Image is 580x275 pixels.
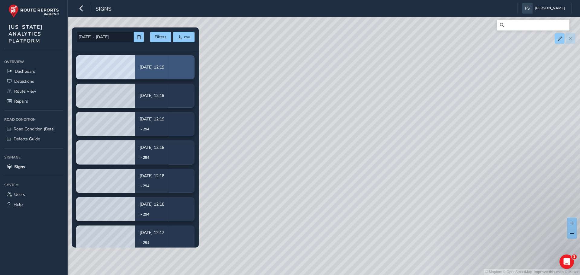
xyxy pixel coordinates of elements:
[14,202,23,207] span: Help
[4,200,63,209] a: Help
[8,4,59,18] img: rr logo
[14,126,55,132] span: Road Condition (Beta)
[4,190,63,200] a: Users
[140,240,164,245] p: I- 294
[140,183,164,189] p: I- 294
[140,173,164,179] p: [DATE] 12:18
[4,66,63,76] a: Dashboard
[4,86,63,96] a: Route View
[4,124,63,134] a: Road Condition (Beta)
[14,78,34,84] span: Detections
[140,144,164,151] p: [DATE] 12:18
[4,153,63,162] div: Signage
[140,116,164,122] p: [DATE] 12:19
[522,3,533,14] img: diamond-layout
[497,20,569,30] input: Search
[4,115,63,124] div: Road Condition
[140,92,164,99] p: [DATE] 12:19
[140,201,164,207] p: [DATE] 12:18
[14,136,40,142] span: Defects Guide
[8,24,43,44] span: [US_STATE] ANALYTICS PLATFORM
[4,134,63,144] a: Defects Guide
[140,155,164,160] p: I- 294
[95,5,111,14] span: Signs
[4,181,63,190] div: System
[173,32,195,42] button: csv
[184,34,190,40] span: csv
[15,69,35,74] span: Dashboard
[4,76,63,86] a: Detections
[572,254,577,259] span: 1
[4,162,63,172] a: Signs
[140,126,164,132] p: I- 294
[535,3,565,14] span: [PERSON_NAME]
[14,164,25,170] span: Signs
[559,254,574,269] iframe: Intercom live chat
[4,96,63,106] a: Repairs
[14,192,25,197] span: Users
[14,88,36,94] span: Route View
[14,98,28,104] span: Repairs
[140,64,164,70] p: [DATE] 12:19
[4,57,63,66] div: Overview
[522,3,567,14] button: [PERSON_NAME]
[150,32,171,42] button: Filters
[140,229,164,236] p: [DATE] 12:17
[140,212,164,217] p: I- 294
